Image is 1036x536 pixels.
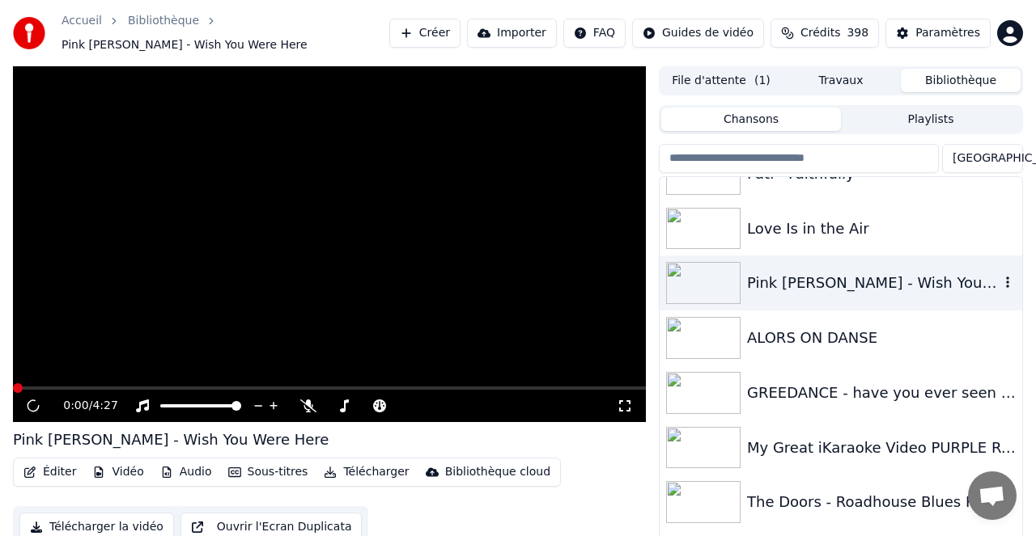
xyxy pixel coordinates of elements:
button: Paramètres [885,19,991,48]
div: ALORS ON DANSE [747,327,1016,349]
div: GREEDANCE - have you ever seen the rain [747,382,1016,404]
button: Crédits398 [771,19,879,48]
div: Bibliothèque cloud [445,464,550,480]
div: / [63,398,102,414]
button: Travaux [781,69,901,92]
button: Télécharger [317,461,415,483]
div: Pink [PERSON_NAME] - Wish You Were Here [13,428,329,451]
div: Paramètres [915,25,980,41]
div: Ouvrir le chat [968,471,1017,520]
span: 0:00 [63,398,88,414]
button: Vidéo [86,461,150,483]
span: 4:27 [92,398,117,414]
div: Love Is in the Air [747,217,1016,240]
button: Sous-titres [222,461,315,483]
span: 398 [847,25,868,41]
div: The Doors - Roadhouse Blues Remix [747,491,1016,513]
a: Accueil [62,13,102,29]
span: Pink [PERSON_NAME] - Wish You Were Here [62,37,308,53]
button: Audio [154,461,219,483]
button: Éditer [17,461,83,483]
img: youka [13,17,45,49]
button: FAQ [563,19,626,48]
button: Guides de vidéo [632,19,764,48]
button: Créer [389,19,461,48]
button: File d'attente [661,69,781,92]
button: Bibliothèque [901,69,1021,92]
button: Importer [467,19,557,48]
div: My Great iKaraoke Video PURPLE RAIN [747,437,1016,459]
div: Pink [PERSON_NAME] - Wish You Were Here [747,272,1000,294]
button: Playlists [841,108,1021,131]
button: Chansons [661,108,841,131]
a: Bibliothèque [128,13,199,29]
span: ( 1 ) [754,73,771,89]
nav: breadcrumb [62,13,389,53]
span: Crédits [800,25,840,41]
